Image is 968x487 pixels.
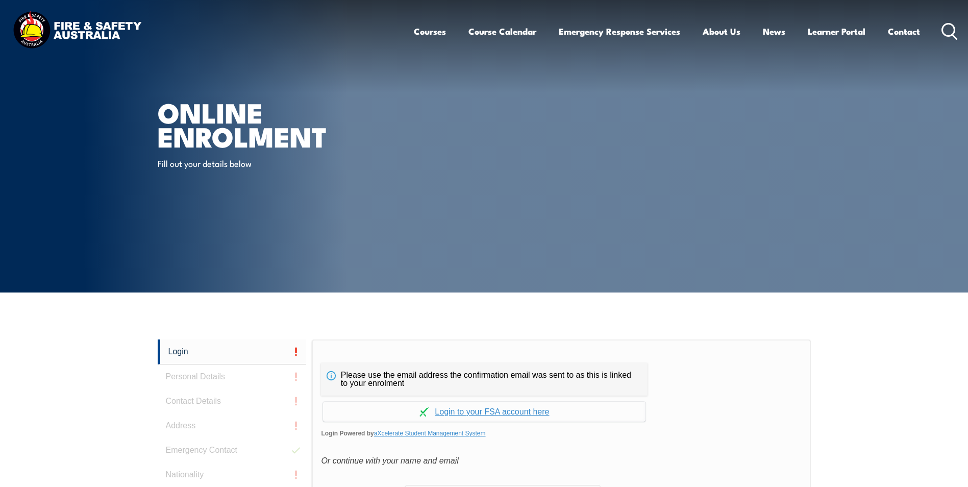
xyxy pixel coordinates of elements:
[414,18,446,45] a: Courses
[763,18,785,45] a: News
[703,18,740,45] a: About Us
[321,453,801,469] div: Or continue with your name and email
[888,18,920,45] a: Contact
[158,339,307,364] a: Login
[559,18,680,45] a: Emergency Response Services
[321,426,801,441] span: Login Powered by
[468,18,536,45] a: Course Calendar
[321,363,648,396] div: Please use the email address the confirmation email was sent to as this is linked to your enrolment
[374,430,486,437] a: aXcelerate Student Management System
[158,100,410,148] h1: Online Enrolment
[808,18,865,45] a: Learner Portal
[419,407,429,417] img: Log in withaxcelerate
[158,157,344,169] p: Fill out your details below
